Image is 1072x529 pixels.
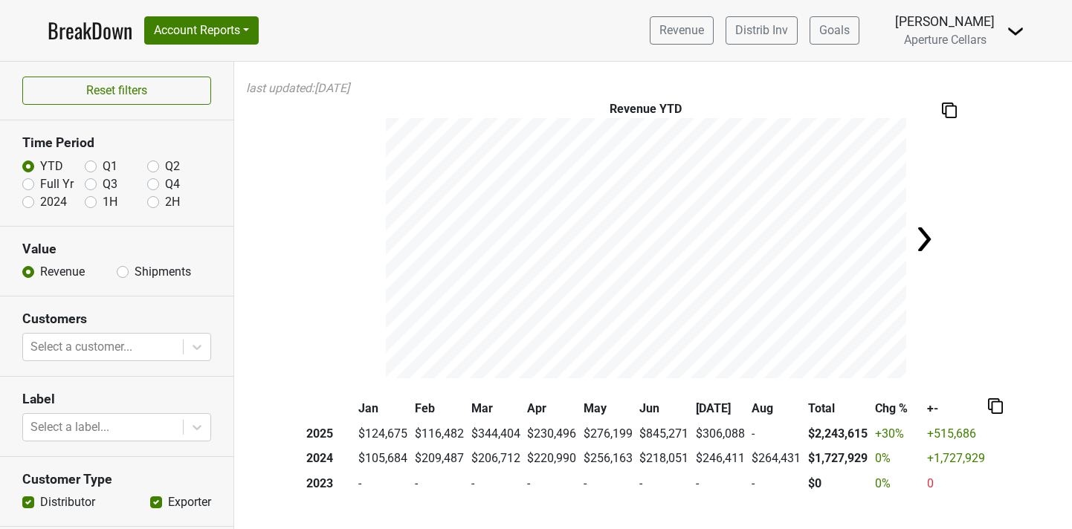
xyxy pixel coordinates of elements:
[165,175,180,193] label: Q4
[636,471,693,496] td: -
[580,471,636,496] td: -
[22,392,211,407] h3: Label
[909,224,939,254] img: Arrow right
[749,396,805,421] th: Aug
[692,396,749,421] th: [DATE]
[692,447,749,472] td: $246,411
[103,158,117,175] label: Q1
[168,493,211,511] label: Exporter
[804,396,871,421] th: Total
[988,398,1003,414] img: Copy to clipboard
[40,158,63,175] label: YTD
[804,471,871,496] th: $0
[135,263,191,281] label: Shipments
[749,471,805,496] td: -
[165,193,180,211] label: 2H
[923,396,989,421] th: +-
[386,100,906,118] div: Revenue YTD
[246,81,349,95] em: last updated: [DATE]
[904,33,987,47] span: Aperture Cellars
[355,447,412,472] td: $105,684
[580,447,636,472] td: $256,163
[468,421,524,447] td: $344,404
[1007,22,1024,40] img: Dropdown Menu
[895,12,995,31] div: [PERSON_NAME]
[804,447,871,472] th: $1,727,929
[40,493,95,511] label: Distributor
[650,16,714,45] a: Revenue
[40,193,67,211] label: 2024
[523,471,580,496] td: -
[692,471,749,496] td: -
[580,421,636,447] td: $276,199
[636,421,693,447] td: $845,271
[411,421,468,447] td: $116,482
[22,135,211,151] h3: Time Period
[810,16,859,45] a: Goals
[871,396,923,421] th: Chg %
[523,421,580,447] td: $230,496
[580,396,636,421] th: May
[40,263,85,281] label: Revenue
[692,421,749,447] td: $306,088
[942,103,957,118] img: Copy to clipboard
[355,471,412,496] td: -
[523,396,580,421] th: Apr
[411,471,468,496] td: -
[22,241,211,257] h3: Value
[48,15,132,46] a: BreakDown
[103,175,117,193] label: Q3
[923,471,989,496] td: 0
[103,193,117,211] label: 1H
[303,471,355,496] th: 2023
[411,396,468,421] th: Feb
[22,77,211,105] button: Reset filters
[871,447,923,472] td: 0 %
[411,447,468,472] td: $209,487
[923,421,989,447] td: +515,686
[165,158,180,175] label: Q2
[871,421,923,447] td: +30 %
[749,447,805,472] td: $264,431
[923,447,989,472] td: +1,727,929
[468,447,524,472] td: $206,712
[636,396,693,421] th: Jun
[303,421,355,447] th: 2025
[636,447,693,472] td: $218,051
[468,471,524,496] td: -
[355,396,412,421] th: Jan
[468,396,524,421] th: Mar
[303,447,355,472] th: 2024
[144,16,259,45] button: Account Reports
[355,421,412,447] td: $124,675
[804,421,871,447] th: $2,243,615
[726,16,798,45] a: Distrib Inv
[22,311,211,327] h3: Customers
[40,175,74,193] label: Full Yr
[871,471,923,496] td: 0 %
[749,421,805,447] td: -
[523,447,580,472] td: $220,990
[22,472,211,487] h3: Customer Type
